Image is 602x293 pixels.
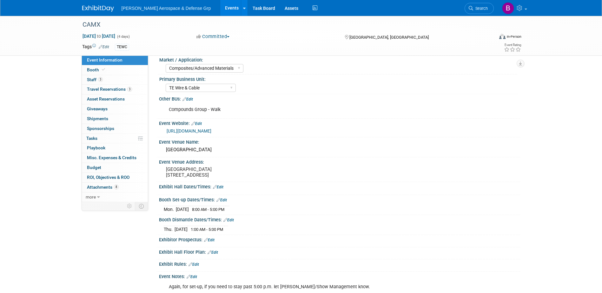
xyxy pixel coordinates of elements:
span: Sponsorships [87,126,114,131]
div: Exhibit Hall Floor Plan: [159,247,520,256]
td: Tags [82,43,109,51]
span: 8 [114,185,119,189]
div: CAMX [80,19,484,30]
td: Mon. [164,206,176,212]
span: [DATE] [DATE] [82,33,116,39]
div: Primary Business Unit: [159,75,517,82]
div: Exhibit Hall Dates/Times: [159,182,520,190]
a: [URL][DOMAIN_NAME] [167,128,211,133]
span: Event Information [87,57,122,62]
span: (4 days) [116,35,130,39]
span: Search [473,6,488,11]
div: Event Venue Name: [159,137,520,145]
span: [GEOGRAPHIC_DATA], [GEOGRAPHIC_DATA] [349,35,429,40]
a: Edit [208,250,218,255]
a: Edit [213,185,223,189]
span: 1:00 AM - 5:00 PM [191,227,223,232]
img: Bob Loftus [502,2,514,14]
div: TEWC [115,44,129,50]
a: Budget [82,163,148,173]
a: Playbook [82,143,148,153]
a: Edit [182,97,193,101]
span: Budget [87,165,101,170]
img: Format-Inperson.png [499,34,506,39]
div: Event Format [456,33,522,42]
a: Search [465,3,494,14]
span: 3 [98,77,103,82]
span: Travel Reservations [87,87,132,92]
div: Other BUs: [159,94,520,102]
span: Playbook [87,145,105,150]
span: ROI, Objectives & ROO [87,175,129,180]
div: Event Notes: [159,272,520,280]
span: to [96,34,102,39]
span: Attachments [87,185,119,190]
span: Asset Reservations [87,96,125,101]
a: Tasks [82,134,148,143]
span: Booth [87,67,106,72]
a: ROI, Objectives & ROO [82,173,148,182]
span: 8:00 AM - 5:00 PM [192,207,224,212]
a: Sponsorships [82,124,148,133]
pre: [GEOGRAPHIC_DATA] [STREET_ADDRESS] [166,166,302,178]
a: Misc. Expenses & Credits [82,153,148,163]
td: [DATE] [175,226,188,232]
a: Shipments [82,114,148,124]
div: Exhibit Rules: [159,259,520,268]
div: Market / Application: [159,55,517,63]
div: Compounds Group - Walk [164,103,450,116]
div: Event Website: [159,119,520,127]
span: Tasks [86,136,97,141]
div: Exhibitor Prospectus: [159,235,520,243]
a: Event Information [82,55,148,65]
span: Staff [87,77,103,82]
span: [PERSON_NAME] Aerospace & Defense Grp [122,6,211,11]
a: Edit [187,275,197,279]
a: Edit [204,238,215,242]
div: In-Person [506,34,521,39]
span: more [86,194,96,199]
a: Giveaways [82,104,148,114]
td: [DATE] [176,206,189,212]
span: Shipments [87,116,108,121]
span: Giveaways [87,106,108,111]
button: Committed [194,33,232,40]
div: Booth Set-up Dates/Times: [159,195,520,203]
a: Attachments8 [82,183,148,192]
i: Booth reservation complete [102,68,105,71]
span: Misc. Expenses & Credits [87,155,136,160]
a: Staff3 [82,75,148,85]
div: [GEOGRAPHIC_DATA] [164,145,515,155]
div: Booth Dismantle Dates/Times: [159,215,520,223]
div: Event Rating [504,43,521,47]
a: more [82,192,148,202]
a: Asset Reservations [82,94,148,104]
td: Thu. [164,226,175,232]
a: Edit [216,198,227,202]
a: Edit [191,121,202,126]
td: Toggle Event Tabs [135,202,148,210]
a: Edit [189,262,199,267]
a: Travel Reservations3 [82,85,148,94]
td: Personalize Event Tab Strip [124,202,135,210]
a: Booth [82,65,148,75]
span: 3 [127,87,132,92]
img: ExhibitDay [82,5,114,12]
a: Edit [99,45,109,49]
div: Event Venue Address: [159,157,520,165]
a: Edit [223,218,234,222]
